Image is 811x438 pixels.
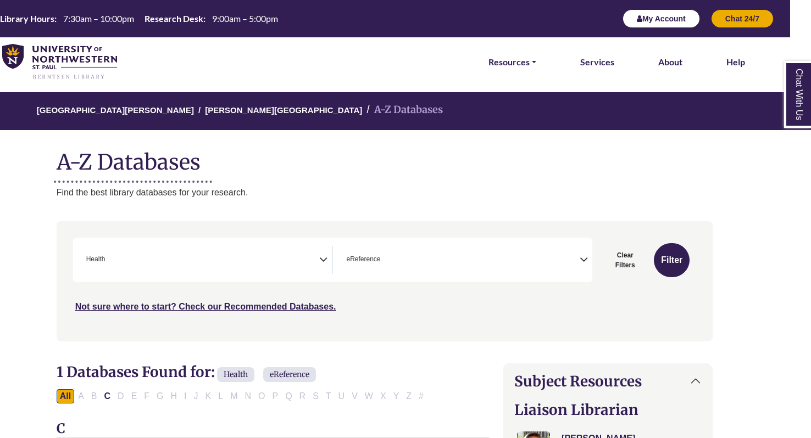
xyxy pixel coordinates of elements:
[346,254,380,265] span: eReference
[654,243,690,277] button: Submit for Search Results
[57,92,713,130] nav: breadcrumb
[57,141,713,175] h1: A-Z Databases
[75,302,336,311] a: Not sure where to start? Check our Recommended Databases.
[217,367,254,382] span: Health
[57,389,74,403] button: All
[488,55,536,69] a: Resources
[57,363,215,381] span: 1 Databases Found for:
[57,221,713,341] nav: Search filters
[503,364,712,398] button: Subject Resources
[658,55,682,69] a: About
[86,254,105,265] span: Health
[2,44,117,80] img: library_home
[82,254,105,265] li: Health
[623,9,700,28] button: My Account
[711,9,774,28] button: Chat 24/7
[362,102,443,118] li: A-Z Databases
[599,243,651,277] button: Clear Filters
[107,256,112,265] textarea: Search
[726,55,745,69] a: Help
[383,256,388,265] textarea: Search
[101,389,114,403] button: Filter Results C
[37,104,194,115] a: [GEOGRAPHIC_DATA][PERSON_NAME]
[63,13,134,24] span: 7:30am – 10:00pm
[57,186,713,200] p: Find the best library databases for your research.
[57,391,428,400] div: Alpha-list to filter by first letter of database name
[212,13,278,24] span: 9:00am – 5:00pm
[205,104,362,115] a: [PERSON_NAME][GEOGRAPHIC_DATA]
[711,14,774,23] a: Chat 24/7
[623,14,700,23] a: My Account
[140,13,206,24] th: Research Desk:
[57,421,490,437] h3: C
[342,254,380,265] li: eReference
[514,401,701,418] h2: Liaison Librarian
[263,367,316,382] span: eReference
[580,55,614,69] a: Services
